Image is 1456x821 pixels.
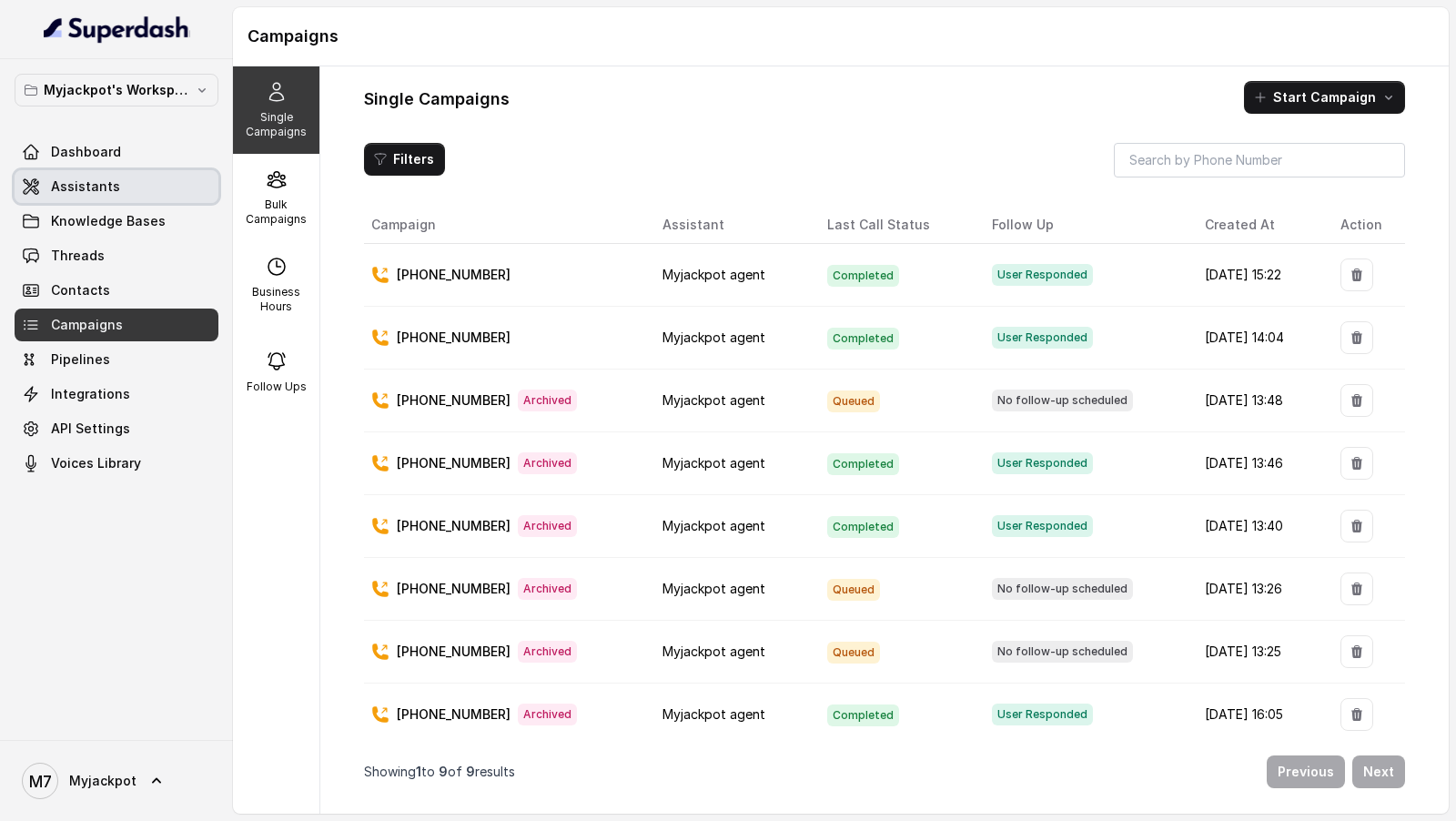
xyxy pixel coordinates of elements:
[992,578,1133,600] span: No follow-up scheduled
[1190,244,1326,307] td: [DATE] 15:22
[827,328,899,350] span: Completed
[518,390,577,411] span: Archived
[827,516,899,538] span: Completed
[813,207,977,244] th: Last Call Status
[15,274,218,307] a: Contacts
[69,772,136,790] span: Myjackpot
[397,454,511,472] p: [PHONE_NUMBER]
[29,772,52,791] text: M7
[1267,755,1345,788] button: Previous
[364,745,1405,799] nav: Pagination
[248,22,1434,51] h1: Campaigns
[518,452,577,474] span: Archived
[1190,432,1326,495] td: [DATE] 13:46
[662,518,765,533] span: Myjackpot agent
[15,412,218,445] a: API Settings
[1326,207,1405,244] th: Action
[518,515,577,537] span: Archived
[1114,143,1405,177] input: Search by Phone Number
[992,390,1133,411] span: No follow-up scheduled
[662,706,765,722] span: Myjackpot agent
[397,266,511,284] p: [PHONE_NUMBER]
[827,704,899,726] span: Completed
[397,643,511,661] p: [PHONE_NUMBER]
[51,350,110,369] span: Pipelines
[992,327,1093,349] span: User Responded
[51,212,166,230] span: Knowledge Bases
[827,642,880,664] span: Queued
[364,85,510,114] h1: Single Campaigns
[1190,207,1326,244] th: Created At
[992,515,1093,537] span: User Responded
[1352,755,1405,788] button: Next
[977,207,1190,244] th: Follow Up
[397,391,511,410] p: [PHONE_NUMBER]
[466,764,475,779] span: 9
[397,705,511,724] p: [PHONE_NUMBER]
[416,764,421,779] span: 1
[662,329,765,345] span: Myjackpot agent
[397,329,511,347] p: [PHONE_NUMBER]
[15,74,218,106] button: Myjackpot's Workspace
[662,644,765,659] span: Myjackpot agent
[992,704,1093,725] span: User Responded
[51,454,141,472] span: Voices Library
[247,380,307,394] p: Follow Ups
[15,309,218,341] a: Campaigns
[827,390,880,412] span: Queued
[51,316,123,334] span: Campaigns
[662,455,765,471] span: Myjackpot agent
[518,641,577,663] span: Archived
[662,267,765,282] span: Myjackpot agent
[827,453,899,475] span: Completed
[240,198,312,227] p: Bulk Campaigns
[51,385,130,403] span: Integrations
[992,452,1093,474] span: User Responded
[518,578,577,600] span: Archived
[364,207,648,244] th: Campaign
[827,265,899,287] span: Completed
[397,517,511,535] p: [PHONE_NUMBER]
[1190,370,1326,432] td: [DATE] 13:48
[51,420,130,438] span: API Settings
[15,447,218,480] a: Voices Library
[1244,81,1405,114] button: Start Campaign
[51,143,121,161] span: Dashboard
[364,763,515,781] p: Showing to of results
[15,205,218,238] a: Knowledge Bases
[240,110,312,139] p: Single Campaigns
[439,764,448,779] span: 9
[51,177,120,196] span: Assistants
[364,143,445,176] button: Filters
[240,285,312,314] p: Business Hours
[1190,307,1326,370] td: [DATE] 14:04
[662,392,765,408] span: Myjackpot agent
[51,247,105,265] span: Threads
[992,641,1133,663] span: No follow-up scheduled
[648,207,813,244] th: Assistant
[992,264,1093,286] span: User Responded
[15,378,218,410] a: Integrations
[1190,558,1326,621] td: [DATE] 13:26
[518,704,577,725] span: Archived
[1190,495,1326,558] td: [DATE] 13:40
[44,15,190,44] img: light.svg
[44,79,189,101] p: Myjackpot's Workspace
[15,170,218,203] a: Assistants
[397,580,511,598] p: [PHONE_NUMBER]
[51,281,110,299] span: Contacts
[827,579,880,601] span: Queued
[15,136,218,168] a: Dashboard
[1190,684,1326,746] td: [DATE] 16:05
[15,239,218,272] a: Threads
[662,581,765,596] span: Myjackpot agent
[1190,621,1326,684] td: [DATE] 13:25
[15,343,218,376] a: Pipelines
[15,755,218,806] a: Myjackpot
